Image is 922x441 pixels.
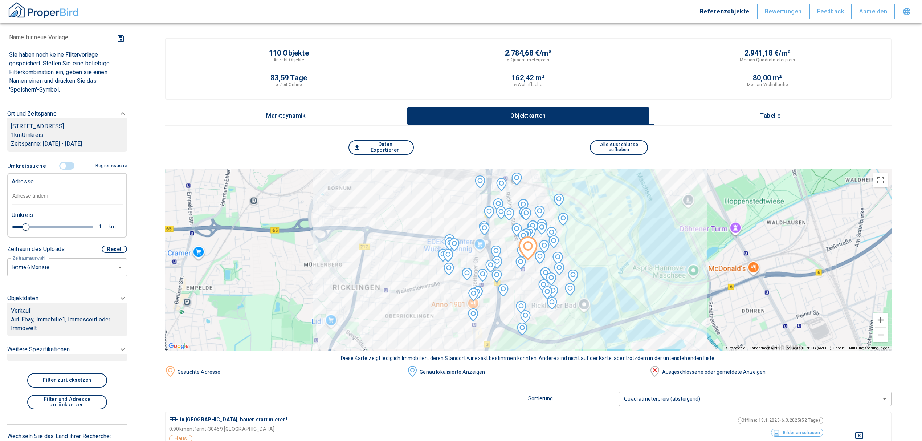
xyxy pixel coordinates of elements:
[693,4,758,19] button: Referenzobjekte
[758,4,810,19] button: Bewertungen
[7,341,127,366] div: Weitere Spezifikationen
[7,258,127,277] div: letzte 6 Monate
[873,313,888,327] button: Vergrößern
[510,113,546,119] p: Objektkarten
[12,188,123,205] input: Adresse ändern
[273,57,305,63] p: Anzahl Objekte
[649,366,660,377] img: image
[7,432,127,441] p: Wechseln Sie das Land ihrer Recherche:
[165,107,892,125] div: wrapped label tabs example
[169,416,551,424] p: EFH in [GEOGRAPHIC_DATA], bauen statt mieten!
[348,140,414,155] button: Daten Exportieren
[7,1,80,19] img: ProperBird Logo and Home Button
[208,425,274,433] p: 30459 [GEOGRAPHIC_DATA]
[740,57,795,63] p: Median-Quadratmeterpreis
[9,50,125,94] p: Sie haben noch keine Filtervorlage gespeichert. Stellen Sie eine beliebige Filterkombination ein,...
[831,431,887,440] button: Deselect for this search
[407,366,418,377] img: image
[619,389,892,408] div: Quadratmeterpreis (absteigend)
[12,211,33,219] p: Umkreis
[590,140,648,155] button: Alle Ausschlüsse aufheben
[7,345,70,354] p: Weitere Spezifikationen
[27,373,107,388] button: Filter zurücksetzen
[7,1,80,22] button: ProperBird Logo and Home Button
[810,4,852,19] button: Feedback
[7,102,127,159] div: Ort und Zeitspanne[STREET_ADDRESS]1kmUmkreisZeitspanne: [DATE] - [DATE]
[176,368,407,376] div: Gesuchte Adresse
[744,49,791,57] p: 2.941,18 €/m²
[660,368,892,376] div: Ausgeschlossene oder gemeldete Anzeigen
[102,246,127,253] button: Reset
[7,245,65,254] p: Zeitraum des Uploads
[165,355,892,362] div: Diese Karte zeigt lediglich Immobilien, deren Standort wir exakt bestimmen konnten. Andere sind n...
[11,131,123,139] p: 1 km Umkreis
[11,139,123,148] p: Zeitspanne: [DATE] - [DATE]
[96,222,119,232] button: 1km
[27,395,107,409] button: Filter und Adresse zurücksetzen
[269,49,309,57] p: 110 Objekte
[7,109,57,118] p: Ort und Zeitspanne
[725,346,745,351] button: Kurzbefehle
[873,328,888,342] button: Verkleinern
[852,4,895,19] button: Abmelden
[505,49,551,57] p: 2.784,68 €/m²
[11,307,31,315] p: Verkauf
[7,30,127,96] div: FiltervorlagenNeue Filtereinstellungen erkannt!
[167,341,191,351] a: Dieses Gebiet in Google Maps öffnen (in neuem Fenster)
[750,346,845,350] span: Kartendaten ©2025 GeoBasis-DE/BKG (©2009), Google
[169,425,208,433] p: 0.90 km entfernt -
[7,294,38,303] p: Objektdaten
[270,74,307,81] p: 83,59 Tage
[7,290,127,341] div: ObjektdatenVerkaufAuf Ebay, Immobilie1, Immoscout oder Immowelt
[514,81,542,88] p: ⌀-Wohnfläche
[747,81,788,88] p: Median-Wohnfläche
[11,122,123,131] p: [STREET_ADDRESS]
[418,368,649,376] div: Genau lokalisierte Anzeigen
[93,159,127,172] button: Regionssuche
[7,159,49,173] button: Umkreissuche
[111,222,117,231] div: km
[276,81,302,88] p: ⌀-Zeit Online
[98,222,111,231] div: 1
[266,113,306,119] p: Marktdynamik
[507,57,549,63] p: ⌀-Quadratmeterpreis
[511,74,545,81] p: 162,42 m²
[771,429,824,437] button: Bilder anschauen
[528,395,619,402] p: Sortierung
[752,113,788,119] p: Tabelle
[753,74,782,81] p: 80,00 m²
[165,366,176,377] img: image
[873,173,888,187] button: Vollbildansicht ein/aus
[167,341,191,351] img: Google
[11,315,123,333] p: Auf Ebay, Immobilie1, Immoscout oder Immowelt
[849,346,889,350] a: Nutzungsbedingungen
[12,177,34,186] p: Adresse
[7,159,127,276] div: FiltervorlagenNeue Filtereinstellungen erkannt!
